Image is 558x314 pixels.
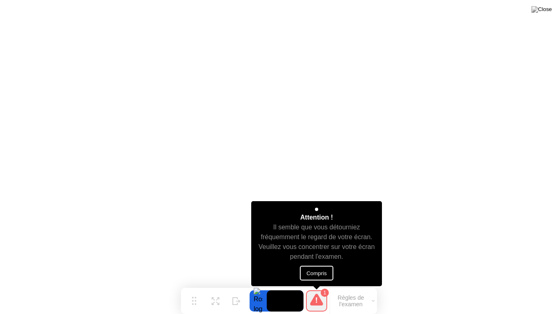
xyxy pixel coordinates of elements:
div: Il semble que vous détourniez fréquemment le regard de votre écran. Veuillez vous concentrer sur ... [259,222,375,262]
button: Règles de l'examen [330,294,377,308]
div: Attention ! [300,213,333,222]
img: Close [531,6,552,13]
button: Compris [300,266,333,280]
div: 1 [321,289,329,297]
